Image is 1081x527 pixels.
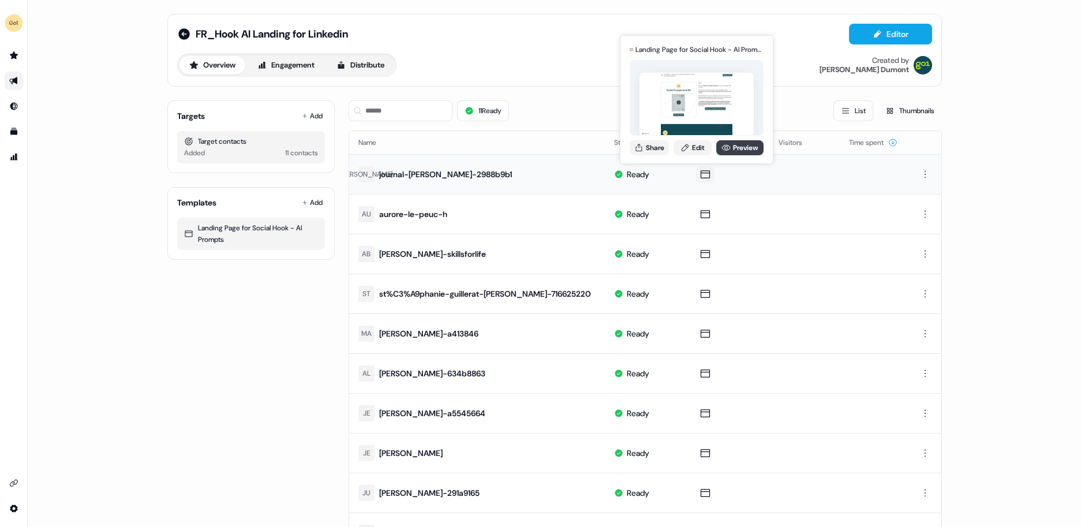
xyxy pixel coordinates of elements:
[833,100,873,121] button: List
[627,169,649,180] div: Ready
[379,368,485,379] div: [PERSON_NAME]-634b8863
[327,56,394,74] button: Distribute
[849,29,932,42] a: Editor
[285,147,318,159] div: 11 contacts
[363,408,370,419] div: JE
[5,97,23,115] a: Go to Inbound
[300,195,325,211] button: Add
[184,136,318,147] div: Target contacts
[849,132,897,153] button: Time spent
[674,140,712,155] a: Edit
[627,248,649,260] div: Ready
[184,222,318,245] div: Landing Page for Social Hook - AI Prompts
[362,208,371,220] div: AU
[627,447,649,459] div: Ready
[849,24,932,44] button: Editor
[630,140,669,155] button: Share
[358,132,390,153] button: Name
[627,328,649,339] div: Ready
[379,248,486,260] div: [PERSON_NAME]-skillsforlife
[627,208,649,220] div: Ready
[820,65,909,74] div: [PERSON_NAME] Dumont
[878,100,942,121] button: Thumbnails
[177,110,205,122] div: Targets
[379,288,591,300] div: st%C3%A9phanie-guillerat-[PERSON_NAME]-716625220
[379,328,478,339] div: [PERSON_NAME]-a413846
[614,132,648,153] button: Status
[5,474,23,492] a: Go to integrations
[379,447,443,459] div: [PERSON_NAME]
[363,447,370,459] div: JE
[635,44,764,55] div: Landing Page for Social Hook - AI Prompts for journal-[PERSON_NAME]-2988b9b1
[248,56,324,74] button: Engagement
[627,487,649,499] div: Ready
[362,368,371,379] div: AL
[5,499,23,518] a: Go to integrations
[362,248,371,260] div: AB
[379,208,447,220] div: aurore-le-peuc-h
[379,487,480,499] div: [PERSON_NAME]-291a9165
[184,147,205,159] div: Added
[872,56,909,65] div: Created by
[300,108,325,124] button: Add
[341,169,392,180] div: [PERSON_NAME]
[5,122,23,141] a: Go to templates
[457,100,509,121] button: 11Ready
[379,169,512,180] div: journal-[PERSON_NAME]-2988b9b1
[5,46,23,65] a: Go to prospects
[639,73,754,137] img: asset preview
[627,408,649,419] div: Ready
[361,328,372,339] div: MA
[716,140,764,155] a: Preview
[5,72,23,90] a: Go to outbound experience
[362,487,371,499] div: JU
[179,56,245,74] button: Overview
[627,288,649,300] div: Ready
[779,132,816,153] button: Visitors
[627,368,649,379] div: Ready
[177,197,216,208] div: Templates
[5,148,23,166] a: Go to attribution
[196,27,348,41] span: FR_Hook AI Landing for Linkedin
[914,56,932,74] img: Antoine
[362,288,370,300] div: ST
[379,408,485,419] div: [PERSON_NAME]-a5545664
